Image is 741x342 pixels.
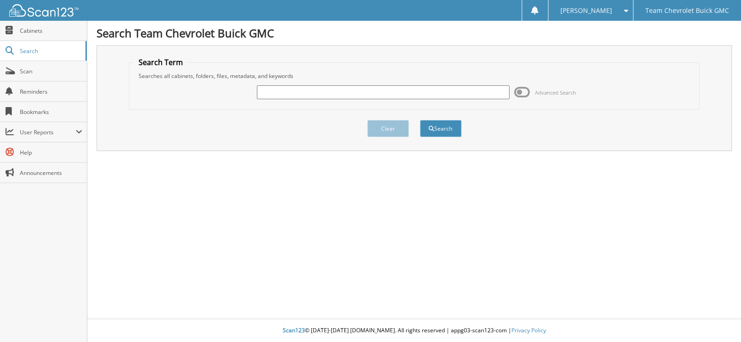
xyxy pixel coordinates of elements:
span: User Reports [20,128,76,136]
div: © [DATE]-[DATE] [DOMAIN_NAME]. All rights reserved | appg03-scan123-com | [87,319,741,342]
span: Cabinets [20,27,82,35]
span: [PERSON_NAME] [560,8,612,13]
span: Team Chevrolet Buick GMC [645,8,729,13]
span: Search [20,47,81,55]
legend: Search Term [134,57,188,67]
button: Clear [367,120,409,137]
div: Searches all cabinets, folders, files, metadata, and keywords [134,72,695,80]
span: Reminders [20,88,82,96]
span: Scan [20,67,82,75]
span: Scan123 [283,326,305,334]
img: scan123-logo-white.svg [9,4,79,17]
h1: Search Team Chevrolet Buick GMC [97,25,732,41]
button: Search [420,120,462,137]
iframe: Chat Widget [695,298,741,342]
span: Announcements [20,169,82,177]
span: Bookmarks [20,108,82,116]
span: Help [20,149,82,156]
a: Privacy Policy [511,326,546,334]
span: Advanced Search [535,89,576,96]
